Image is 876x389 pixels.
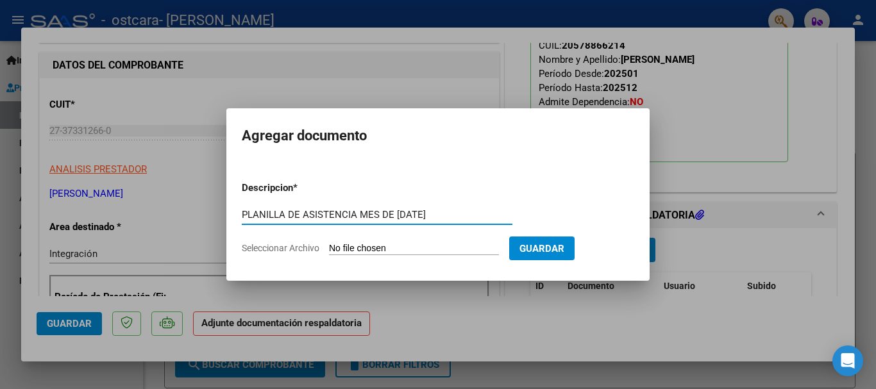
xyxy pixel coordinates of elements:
span: Seleccionar Archivo [242,243,319,253]
h2: Agregar documento [242,124,634,148]
div: Open Intercom Messenger [832,345,863,376]
span: Guardar [519,243,564,254]
button: Guardar [509,236,575,260]
p: Descripcion [242,181,360,195]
